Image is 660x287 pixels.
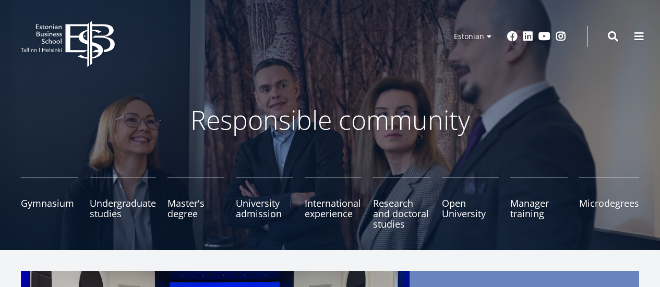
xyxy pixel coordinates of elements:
[236,197,282,220] font: University admission
[305,177,362,229] a: International experience
[305,197,361,220] font: International experience
[373,197,429,230] font: Research and doctoral studies
[90,177,156,229] a: Undergraduate studies
[442,197,486,220] font: Open University
[579,177,639,229] a: Microdegrees
[167,177,225,229] a: Master's degree
[510,197,549,220] font: Manager training
[442,177,499,229] a: Open University
[21,177,78,229] a: Gymnasium
[236,177,293,229] a: University admission
[167,197,205,220] font: Master's degree
[579,197,639,209] font: Microdegrees
[21,197,74,209] font: Gymnasium
[190,102,470,138] font: Responsible community
[510,177,568,229] a: Manager training
[90,197,156,220] font: Undergraduate studies
[373,177,430,229] a: Research and doctoral studies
